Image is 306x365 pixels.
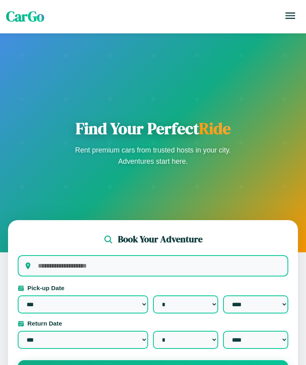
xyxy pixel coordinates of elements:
span: CarGo [6,7,44,26]
p: Rent premium cars from trusted hosts in your city. Adventures start here. [72,144,234,167]
label: Return Date [18,320,288,327]
h1: Find Your Perfect [72,119,234,138]
label: Pick-up Date [18,285,288,291]
span: Ride [199,118,231,139]
h2: Book Your Adventure [118,233,203,245]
